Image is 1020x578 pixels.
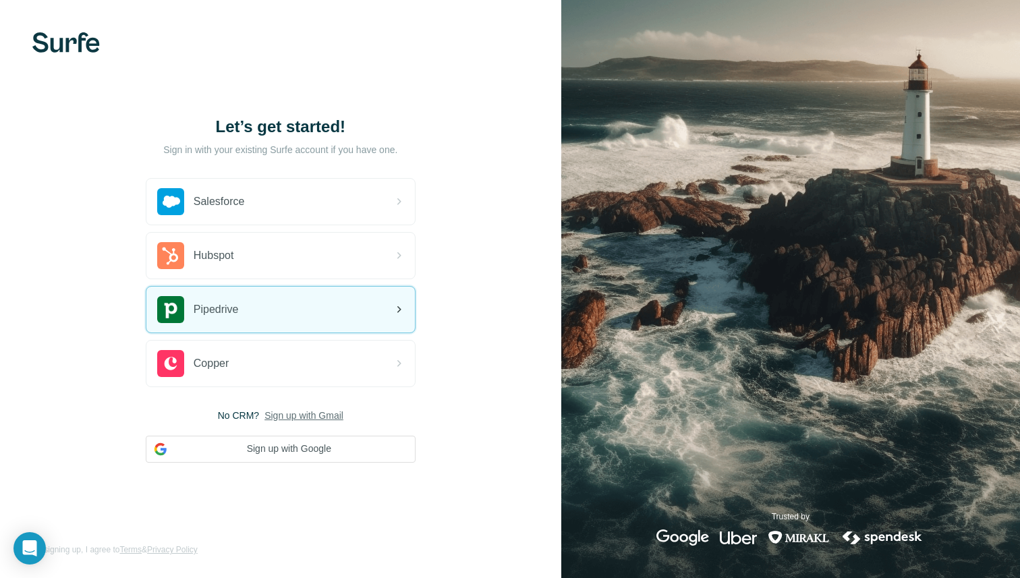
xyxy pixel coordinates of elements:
img: spendesk's logo [841,529,924,546]
span: Hubspot [194,248,234,264]
span: No CRM? [218,409,259,422]
img: pipedrive's logo [157,296,184,323]
button: Sign up with Gmail [264,409,343,422]
img: mirakl's logo [768,529,830,546]
button: Sign up with Google [146,436,416,463]
img: salesforce's logo [157,188,184,215]
a: Privacy Policy [147,545,198,554]
a: Terms [119,545,142,554]
span: Salesforce [194,194,245,210]
div: Open Intercom Messenger [13,532,46,565]
img: copper's logo [157,350,184,377]
p: Sign in with your existing Surfe account if you have one. [163,143,397,156]
img: google's logo [656,529,709,546]
span: Copper [194,355,229,372]
img: uber's logo [720,529,757,546]
img: hubspot's logo [157,242,184,269]
p: Trusted by [772,511,810,523]
span: Pipedrive [194,301,239,318]
img: Surfe's logo [32,32,100,53]
h1: Let’s get started! [146,116,416,138]
span: By signing up, I agree to & [32,544,198,556]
